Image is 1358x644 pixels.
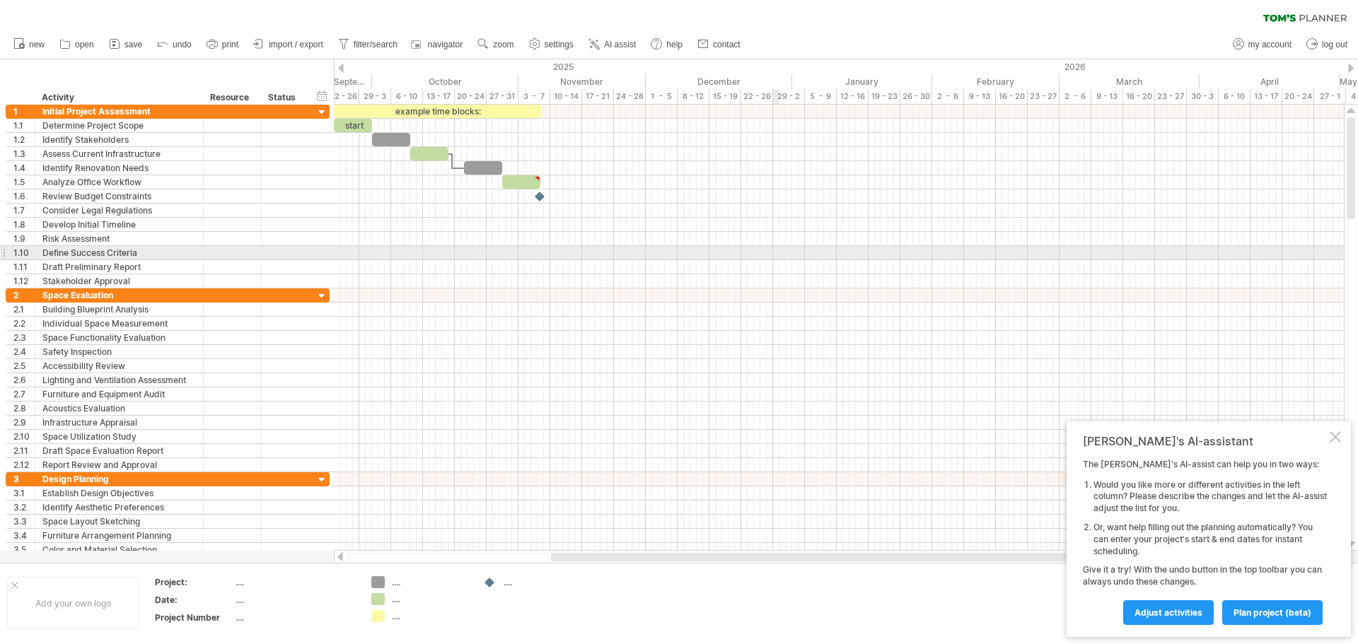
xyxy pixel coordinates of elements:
[42,90,195,105] div: Activity
[1303,35,1352,54] a: log out
[155,576,233,588] div: Project:
[42,218,196,231] div: Develop Initial Timeline
[13,288,35,302] div: 2
[13,486,35,500] div: 3.1
[392,593,469,605] div: ....
[13,246,35,259] div: 1.10
[372,74,518,89] div: October 2025
[1250,89,1282,104] div: 13 - 17
[359,89,391,104] div: 29 - 3
[13,232,35,245] div: 1.9
[13,373,35,387] div: 2.6
[474,35,518,54] a: zoom
[518,74,646,89] div: November 2025
[13,175,35,189] div: 1.5
[13,416,35,429] div: 2.9
[713,40,741,49] span: contact
[392,610,469,622] div: ....
[13,345,35,358] div: 2.4
[1060,74,1200,89] div: March 2026
[42,387,196,401] div: Furniture and Equipment Audit
[646,74,792,89] div: December 2025
[646,89,678,104] div: 1 - 5
[550,89,582,104] div: 10 - 14
[327,89,359,104] div: 22 - 26
[869,89,900,104] div: 19 - 23
[709,89,741,104] div: 15 - 19
[1222,600,1323,625] a: plan project (beta)
[1093,479,1327,515] li: Would you like more or different activities in the left column? Please describe the changes and l...
[42,444,196,457] div: Draft Space Evaluation Report
[42,204,196,217] div: Consider Legal Regulations
[334,105,541,118] div: example time blocks:
[545,40,574,49] span: settings
[1200,74,1340,89] div: April 2026
[666,40,683,49] span: help
[42,317,196,330] div: Individual Space Measurement
[582,89,614,104] div: 17 - 21
[932,89,964,104] div: 2 - 6
[13,218,35,231] div: 1.8
[10,35,49,54] a: new
[13,543,35,556] div: 3.5
[268,90,299,105] div: Status
[236,576,354,588] div: ....
[900,89,932,104] div: 26 - 30
[42,232,196,245] div: Risk Assessment
[493,40,513,49] span: zoom
[222,40,238,49] span: print
[13,274,35,288] div: 1.12
[504,576,581,588] div: ....
[153,35,196,54] a: undo
[1083,434,1327,448] div: [PERSON_NAME]'s AI-assistant
[1123,89,1155,104] div: 16 - 20
[42,274,196,288] div: Stakeholder Approval
[42,515,196,528] div: Space Layout Sketching
[13,105,35,118] div: 1
[932,74,1060,89] div: February 2026
[42,189,196,203] div: Review Budget Constraints
[42,500,196,514] div: Identify Aesthetic Preferences
[792,74,932,89] div: January 2026
[13,303,35,316] div: 2.1
[155,594,233,606] div: Date:
[42,331,196,344] div: Space Functionality Evaluation
[837,89,869,104] div: 12 - 16
[42,147,196,160] div: Assess Current Infrastructure
[56,35,98,54] a: open
[13,402,35,415] div: 2.8
[13,529,35,542] div: 3.4
[1060,89,1091,104] div: 2 - 6
[42,543,196,556] div: Color and Material Selection
[250,35,327,54] a: import / export
[391,89,423,104] div: 6 - 10
[13,317,35,330] div: 2.2
[75,40,94,49] span: open
[7,577,139,630] div: Add your own logo
[678,89,709,104] div: 8 - 12
[42,345,196,358] div: Safety Inspection
[42,430,196,443] div: Space Utilization Study
[13,458,35,472] div: 2.12
[42,303,196,316] div: Building Blueprint Analysis
[42,119,196,132] div: Determine Project Scope
[42,373,196,387] div: Lighting and Ventilation Assessment
[694,35,745,54] a: contact
[1314,89,1346,104] div: 27 - 1
[964,89,996,104] div: 9 - 13
[455,89,487,104] div: 20 - 24
[42,246,196,259] div: Define Success Criteria
[805,89,837,104] div: 5 - 9
[13,472,35,486] div: 3
[392,576,469,588] div: ....
[428,40,463,49] span: navigator
[42,486,196,500] div: Establish Design Objectives
[42,105,196,118] div: Initial Project Assessment
[42,288,196,302] div: Space Evaluation
[1155,89,1187,104] div: 23 - 27
[42,359,196,373] div: Accessibility Review
[42,472,196,486] div: Design Planning
[1219,89,1250,104] div: 6 - 10
[526,35,578,54] a: settings
[13,430,35,443] div: 2.10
